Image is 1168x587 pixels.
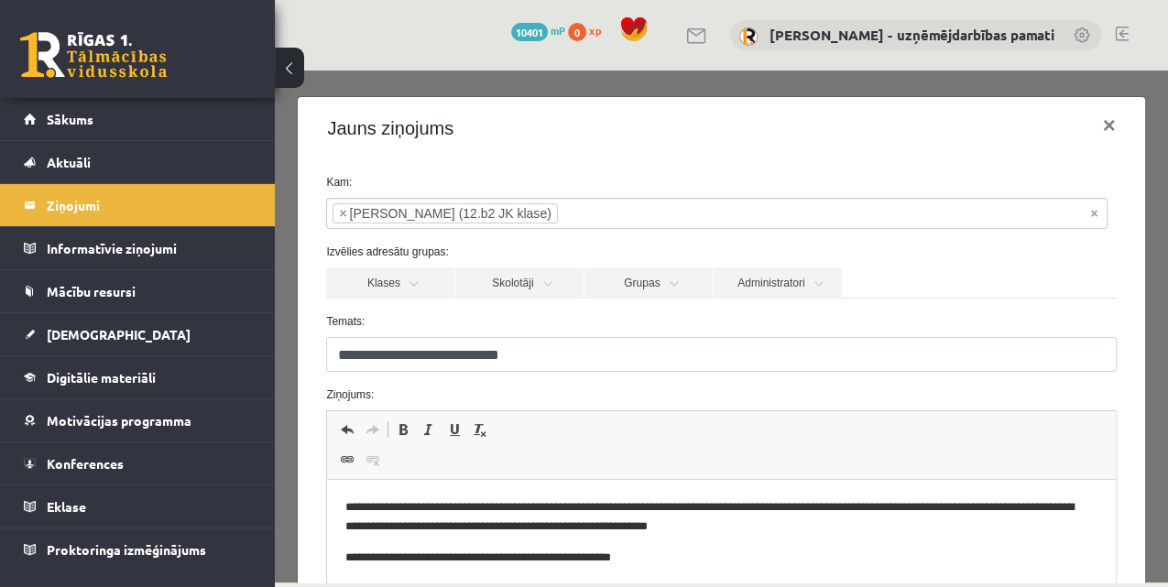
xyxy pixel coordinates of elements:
[85,347,111,371] a: Redo (Ctrl+Y)
[24,313,252,355] a: [DEMOGRAPHIC_DATA]
[24,98,252,140] a: Sākums
[38,173,855,190] label: Izvēlies adresātu grupas:
[47,184,252,226] legend: Ziņojumi
[24,184,252,226] a: Ziņojumi
[511,23,548,41] span: 10401
[47,412,191,429] span: Motivācijas programma
[24,442,252,484] a: Konferences
[24,141,252,183] a: Aktuāli
[24,356,252,398] a: Digitālie materiāli
[192,347,218,371] a: Remove Format
[167,347,192,371] a: Underline (Ctrl+U)
[47,154,91,170] span: Aktuāli
[141,347,167,371] a: Italic (Ctrl+I)
[47,455,124,472] span: Konferences
[64,134,71,152] span: ×
[551,23,565,38] span: mP
[47,498,86,515] span: Eklase
[813,29,856,81] button: ×
[38,243,855,259] label: Temats:
[568,23,610,38] a: 0 xp
[24,528,252,571] a: Proktoringa izmēģinājums
[589,23,601,38] span: xp
[52,44,179,71] h4: Jauns ziņojums
[47,326,191,342] span: [DEMOGRAPHIC_DATA]
[47,283,136,299] span: Mācību resursi
[815,134,823,152] span: Noņemt visus vienumus
[739,27,758,46] img: Solvita Kozlovska - uzņēmējdarbības pamati
[60,347,85,371] a: Undo (Ctrl+Z)
[51,197,180,228] a: Klases
[20,32,167,78] a: Rīgas 1. Tālmācības vidusskola
[47,369,156,386] span: Digitālie materiāli
[770,26,1054,44] a: [PERSON_NAME] - uzņēmējdarbības pamati
[85,377,111,401] a: Unlink
[511,23,565,38] a: 10401 mP
[47,111,93,127] span: Sākums
[24,270,252,312] a: Mācību resursi
[568,23,586,41] span: 0
[47,227,252,269] legend: Informatīvie ziņojumi
[24,399,252,441] a: Motivācijas programma
[38,316,855,332] label: Ziņojums:
[24,485,252,527] a: Eklase
[180,197,309,228] a: Skolotāji
[115,347,141,371] a: Bold (Ctrl+B)
[439,197,567,228] a: Administratori
[24,227,252,269] a: Informatīvie ziņojumi
[310,197,438,228] a: Grupas
[38,103,855,120] label: Kam:
[47,541,206,558] span: Proktoringa izmēģinājums
[60,377,85,401] a: Link (Ctrl+K)
[58,133,282,153] li: Amanda Lorberga (12.b2 JK klase)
